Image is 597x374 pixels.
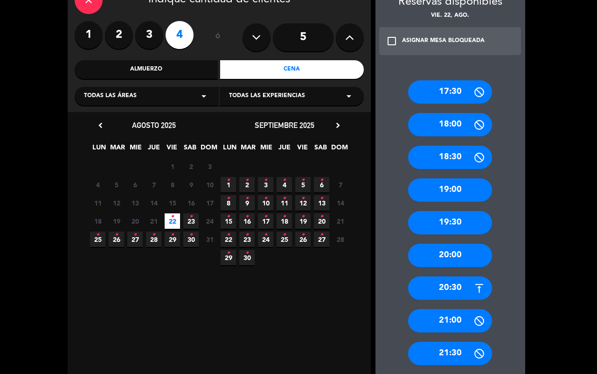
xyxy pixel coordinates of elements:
[96,120,105,130] i: chevron_left
[258,177,273,192] span: 3
[283,209,286,224] i: •
[277,232,292,247] span: 25
[343,91,354,102] i: arrow_drop_down
[277,213,292,229] span: 18
[277,142,292,157] span: JUE
[283,227,286,242] i: •
[146,232,161,247] span: 28
[408,276,492,300] div: 20:30
[183,213,199,229] span: 23
[166,21,194,49] label: 4
[109,177,124,192] span: 5
[258,213,273,229] span: 17
[245,246,249,261] i: •
[220,60,364,79] div: Cena
[333,213,348,229] span: 21
[198,91,209,102] i: arrow_drop_down
[152,227,155,242] i: •
[75,21,103,49] label: 1
[320,209,323,224] i: •
[264,227,267,242] i: •
[240,142,256,157] span: MAR
[202,159,217,174] span: 3
[333,195,348,211] span: 14
[221,213,236,229] span: 15
[255,120,314,130] span: septiembre 2025
[295,177,311,192] span: 5
[375,11,525,21] div: vie. 22, ago.
[90,232,105,247] span: 25
[227,209,230,224] i: •
[165,232,180,247] span: 29
[264,209,267,224] i: •
[96,227,99,242] i: •
[109,213,124,229] span: 19
[90,213,105,229] span: 18
[201,142,216,157] span: DOM
[227,191,230,206] i: •
[110,142,125,157] span: MAR
[245,191,249,206] i: •
[301,191,305,206] i: •
[165,177,180,192] span: 8
[221,232,236,247] span: 22
[245,209,249,224] i: •
[171,209,174,224] i: •
[258,232,273,247] span: 24
[146,213,161,229] span: 21
[314,232,329,247] span: 27
[202,177,217,192] span: 10
[277,177,292,192] span: 4
[402,36,485,46] div: ASIGNAR MESA BLOQUEADA
[408,178,492,202] div: 19:00
[320,173,323,188] i: •
[222,142,237,157] span: LUN
[258,142,274,157] span: MIE
[90,177,105,192] span: 4
[183,195,199,211] span: 16
[239,213,255,229] span: 16
[183,177,199,192] span: 9
[227,173,230,188] i: •
[333,177,348,192] span: 7
[146,177,161,192] span: 7
[408,211,492,234] div: 19:30
[295,142,310,157] span: VIE
[408,309,492,332] div: 21:00
[202,195,217,211] span: 17
[239,232,255,247] span: 23
[165,213,180,229] span: 22
[189,227,193,242] i: •
[408,80,492,104] div: 17:30
[109,195,124,211] span: 12
[333,120,343,130] i: chevron_right
[164,142,180,157] span: VIE
[105,21,133,49] label: 2
[90,195,105,211] span: 11
[128,142,143,157] span: MIE
[227,246,230,261] i: •
[227,227,230,242] i: •
[183,232,199,247] span: 30
[115,227,118,242] i: •
[202,232,217,247] span: 31
[127,232,143,247] span: 27
[165,159,180,174] span: 1
[408,342,492,365] div: 21:30
[314,177,329,192] span: 6
[146,195,161,211] span: 14
[333,232,348,247] span: 28
[320,227,323,242] i: •
[91,142,107,157] span: LUN
[146,142,161,157] span: JUE
[320,191,323,206] i: •
[245,173,249,188] i: •
[408,113,492,136] div: 18:00
[75,60,218,79] div: Almuerzo
[313,142,328,157] span: SAB
[221,195,236,211] span: 8
[84,92,137,101] span: Todas las áreas
[127,177,143,192] span: 6
[277,195,292,211] span: 11
[202,213,217,229] span: 24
